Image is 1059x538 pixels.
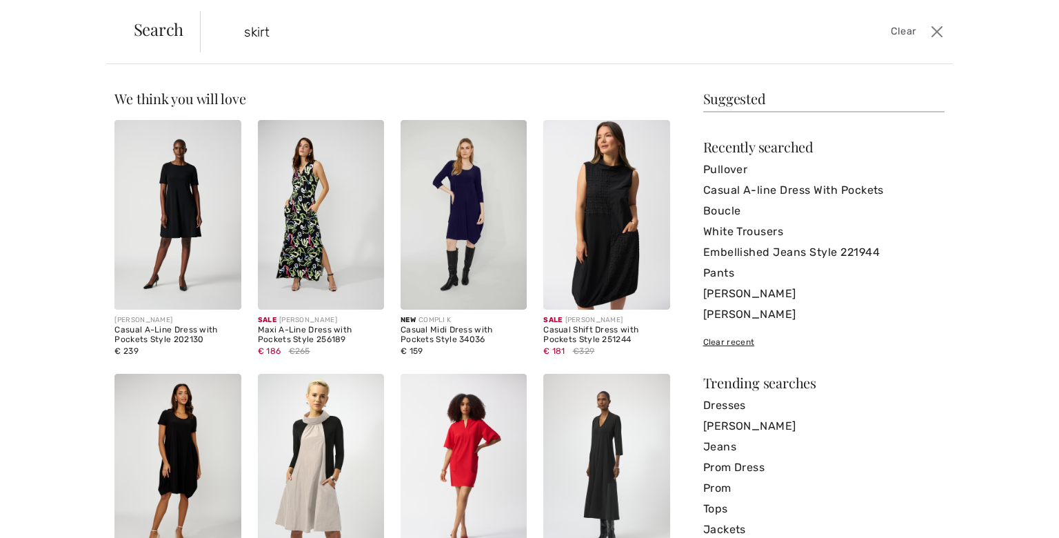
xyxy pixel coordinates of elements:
[401,120,527,310] img: Casual Midi Dress with Pockets Style 34036. Black
[703,437,945,457] a: Jeans
[114,89,245,108] span: We think you will love
[401,315,527,326] div: COMPLI K
[258,326,384,345] div: Maxi A-Line Dress with Pockets Style 256189
[703,457,945,478] a: Prom Dress
[891,24,916,39] span: Clear
[543,315,669,326] div: [PERSON_NAME]
[114,326,241,345] div: Casual A-Line Dress with Pockets Style 202130
[703,499,945,519] a: Tops
[289,345,310,357] span: €265
[703,395,945,416] a: Dresses
[543,346,565,356] span: € 181
[543,120,669,310] img: Casual Shift Dress with Pockets Style 251244. Black
[401,326,527,345] div: Casual Midi Dress with Pockets Style 34036
[114,315,241,326] div: [PERSON_NAME]
[114,346,139,356] span: € 239
[703,221,945,242] a: White Trousers
[258,316,276,324] span: Sale
[703,336,945,348] div: Clear recent
[234,11,754,52] input: TYPE TO SEARCH
[703,140,945,154] div: Recently searched
[258,346,281,356] span: € 186
[703,416,945,437] a: [PERSON_NAME]
[258,120,384,310] img: Maxi A-Line Dress with Pockets Style 256189. Black/Multi
[703,376,945,390] div: Trending searches
[401,316,416,324] span: New
[114,120,241,310] img: Casual A-Line Dress with Pockets Style 202130. Black
[703,159,945,180] a: Pullover
[703,283,945,304] a: [PERSON_NAME]
[134,21,184,37] span: Search
[703,478,945,499] a: Prom
[703,242,945,263] a: Embellished Jeans Style 221944
[401,346,423,356] span: € 159
[543,316,562,324] span: Sale
[927,21,947,43] button: Close
[543,326,669,345] div: Casual Shift Dress with Pockets Style 251244
[703,180,945,201] a: Casual A-line Dress With Pockets
[703,304,945,325] a: [PERSON_NAME]
[32,10,60,22] span: Help
[573,345,594,357] span: €329
[703,92,945,106] div: Suggested
[258,315,384,326] div: [PERSON_NAME]
[703,263,945,283] a: Pants
[703,201,945,221] a: Boucle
